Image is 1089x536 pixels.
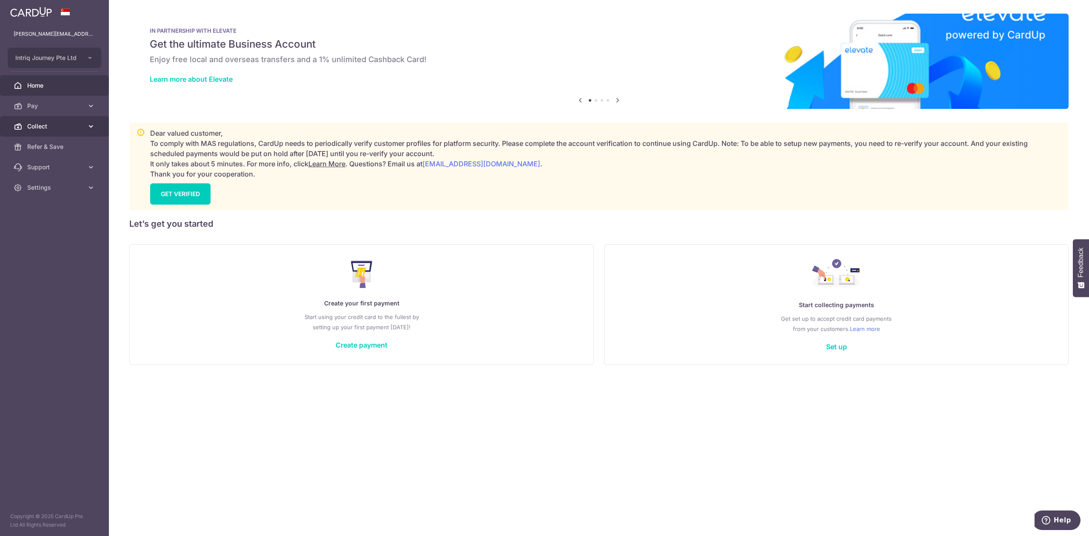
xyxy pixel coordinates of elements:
img: CardUp [10,7,52,17]
span: Collect [27,122,83,131]
a: Create payment [336,341,388,349]
span: Feedback [1077,248,1085,277]
h5: Let’s get you started [129,217,1069,231]
iframe: Opens a widget where you can find more information [1035,510,1080,532]
span: Refer & Save [27,143,83,151]
img: Collect Payment [812,259,861,290]
span: Settings [27,183,83,192]
p: Create your first payment [147,298,576,308]
a: [EMAIL_ADDRESS][DOMAIN_NAME] [422,160,540,168]
h5: Get the ultimate Business Account [150,37,1048,51]
button: Intriq Journey Pte Ltd [8,48,101,68]
h6: Enjoy free local and overseas transfers and a 1% unlimited Cashback Card! [150,54,1048,65]
span: Home [27,81,83,90]
img: Make Payment [351,261,373,288]
button: Feedback - Show survey [1073,239,1089,297]
p: IN PARTNERSHIP WITH ELEVATE [150,27,1048,34]
p: Start collecting payments [621,300,1051,310]
a: Learn more [850,324,880,334]
a: Learn More [308,160,345,168]
a: GET VERIFIED [150,183,211,205]
img: Renovation banner [129,14,1069,109]
span: Support [27,163,83,171]
span: Pay [27,102,83,110]
span: Intriq Journey Pte Ltd [15,54,78,62]
a: Learn more about Elevate [150,75,233,83]
a: Set up [826,342,847,351]
p: [PERSON_NAME][EMAIL_ADDRESS][DOMAIN_NAME] [14,30,95,38]
p: Dear valued customer, To comply with MAS regulations, CardUp needs to periodically verify custome... [150,128,1061,179]
p: Start using your credit card to the fullest by setting up your first payment [DATE]! [147,312,576,332]
p: Get set up to accept credit card payments from your customers. [621,314,1051,334]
